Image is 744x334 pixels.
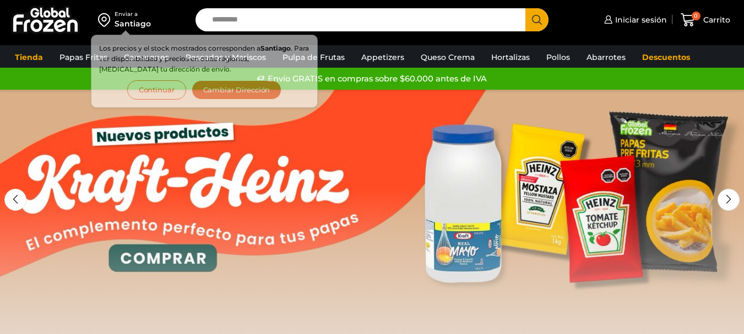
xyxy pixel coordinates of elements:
a: Papas Fritas [54,47,113,68]
a: Tienda [9,47,48,68]
a: Iniciar sesión [601,9,667,31]
span: 0 [692,12,700,20]
img: address-field-icon.svg [98,10,115,29]
a: Queso Crema [415,47,480,68]
span: Carrito [700,14,730,25]
div: Enviar a [115,10,151,18]
a: 0 Carrito [678,7,733,33]
a: Hortalizas [486,47,535,68]
a: Abarrotes [581,47,631,68]
button: Cambiar Dirección [192,80,282,100]
a: Pollos [541,47,575,68]
button: Search button [525,8,549,31]
strong: Santiago [260,44,291,52]
a: Descuentos [637,47,696,68]
span: Iniciar sesión [612,14,667,25]
a: Appetizers [356,47,410,68]
div: Santiago [115,18,151,29]
button: Continuar [127,80,186,100]
p: Los precios y el stock mostrados corresponden a . Para ver disponibilidad y precios en otras regi... [99,43,309,75]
